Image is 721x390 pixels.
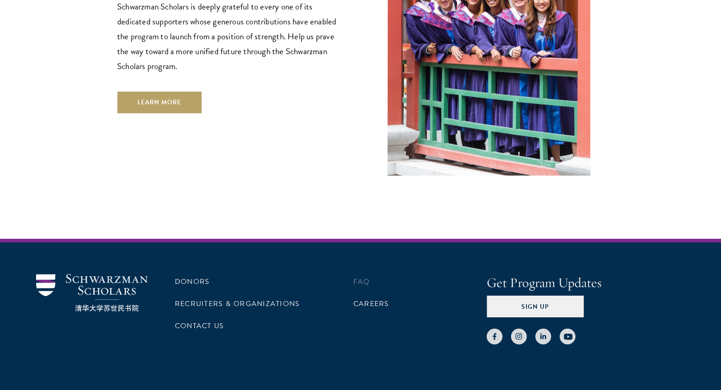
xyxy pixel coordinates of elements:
a: Learn More [117,92,201,113]
a: Careers [353,298,389,309]
button: Sign Up [487,296,584,317]
a: Contact Us [175,320,224,331]
a: Recruiters & Organizations [175,298,300,309]
h4: Get Program Updates [487,274,685,292]
img: Schwarzman Scholars [36,274,148,311]
a: FAQ [353,276,370,287]
a: Donors [175,276,210,287]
